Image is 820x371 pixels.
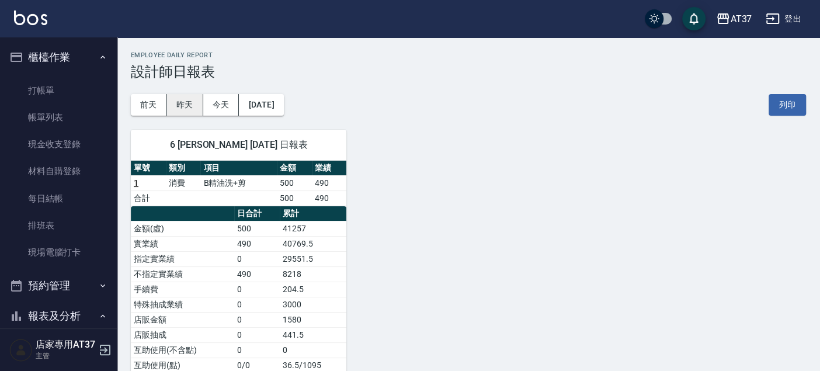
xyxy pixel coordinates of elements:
h5: 店家專用AT37 [36,339,95,351]
td: 41257 [280,221,346,236]
th: 業績 [312,161,347,176]
th: 項目 [200,161,276,176]
td: 0 [234,282,280,297]
td: 0 [234,297,280,312]
th: 單號 [131,161,166,176]
td: 500 [234,221,280,236]
td: B精油洗+剪 [200,175,276,190]
table: a dense table [131,161,346,206]
p: 主管 [36,351,95,361]
span: 6 [PERSON_NAME] [DATE] 日報表 [145,139,332,151]
td: 店販抽成 [131,327,234,342]
button: 前天 [131,94,167,116]
div: AT37 [730,12,752,26]
button: 登出 [761,8,806,30]
td: 500 [277,190,312,206]
h2: Employee Daily Report [131,51,806,59]
a: 材料自購登錄 [5,158,112,185]
td: 消費 [166,175,201,190]
td: 特殊抽成業績 [131,297,234,312]
th: 類別 [166,161,201,176]
button: save [682,7,706,30]
td: 204.5 [280,282,346,297]
a: 現金收支登錄 [5,131,112,158]
h3: 設計師日報表 [131,64,806,80]
th: 金額 [277,161,312,176]
td: 店販金額 [131,312,234,327]
button: 列印 [769,94,806,116]
button: 今天 [203,94,239,116]
a: 現場電腦打卡 [5,239,112,266]
a: 打帳單 [5,77,112,104]
button: AT37 [711,7,756,31]
td: 3000 [280,297,346,312]
a: 1 [134,178,138,188]
td: 500 [277,175,312,190]
td: 490 [234,266,280,282]
td: 1580 [280,312,346,327]
td: 不指定實業績 [131,266,234,282]
button: 報表及分析 [5,301,112,331]
td: 0 [234,251,280,266]
td: 0 [234,312,280,327]
button: 櫃檯作業 [5,42,112,72]
img: Person [9,338,33,362]
td: 490 [312,175,347,190]
td: 8218 [280,266,346,282]
button: 昨天 [167,94,203,116]
a: 排班表 [5,212,112,239]
td: 490 [234,236,280,251]
td: 0 [234,327,280,342]
td: 互助使用(不含點) [131,342,234,358]
td: 合計 [131,190,166,206]
th: 日合計 [234,206,280,221]
img: Logo [14,11,47,25]
td: 441.5 [280,327,346,342]
button: 預約管理 [5,271,112,301]
td: 手續費 [131,282,234,297]
button: [DATE] [239,94,283,116]
td: 實業績 [131,236,234,251]
td: 40769.5 [280,236,346,251]
th: 累計 [280,206,346,221]
a: 帳單列表 [5,104,112,131]
td: 0 [280,342,346,358]
td: 490 [312,190,347,206]
td: 29551.5 [280,251,346,266]
td: 指定實業績 [131,251,234,266]
td: 金額(虛) [131,221,234,236]
td: 0 [234,342,280,358]
a: 每日結帳 [5,185,112,212]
